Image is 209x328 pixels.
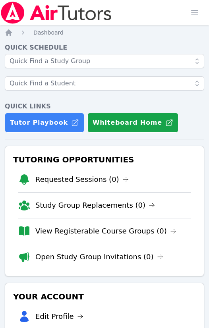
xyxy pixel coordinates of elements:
a: Tutor Playbook [5,113,84,133]
nav: Breadcrumb [5,29,204,37]
a: Open Study Group Invitations (0) [35,251,163,262]
a: Study Group Replacements (0) [35,200,155,211]
button: Whiteboard Home [87,113,178,133]
a: View Registerable Course Groups (0) [35,226,176,237]
input: Quick Find a Study Group [5,54,204,68]
h4: Quick Schedule [5,43,204,52]
a: Requested Sessions (0) [35,174,129,185]
a: Edit Profile [35,311,83,322]
h3: Tutoring Opportunities [12,152,197,167]
a: Dashboard [33,29,64,37]
h3: Your Account [12,289,197,304]
span: Dashboard [33,29,64,36]
h4: Quick Links [5,102,204,111]
input: Quick Find a Student [5,76,204,91]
